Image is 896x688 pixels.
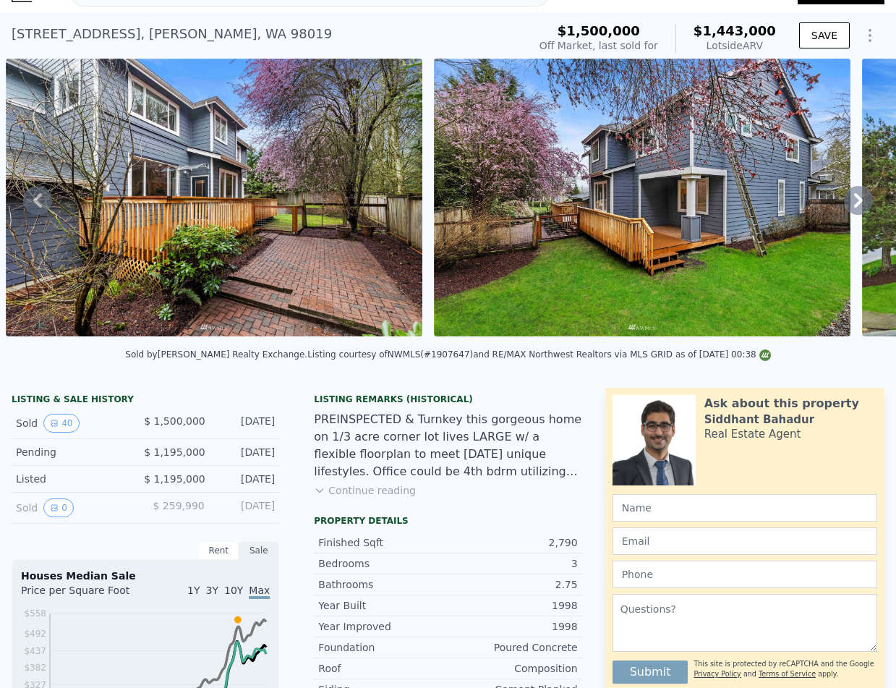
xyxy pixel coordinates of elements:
img: Sale: 117404049 Parcel: 97949846 [6,59,422,336]
div: Sold [16,414,132,433]
button: View historical data [43,414,79,433]
img: Sale: 117404049 Parcel: 97949846 [434,59,850,336]
button: Show Options [856,21,884,50]
div: Off Market, last sold for [539,38,658,53]
div: Composition [448,661,577,676]
div: 3 [448,556,577,571]
div: PREINSPECTED & Turnkey this gorgeous home on 1/3 acre corner lot lives LARGE w/ a flexible floorp... [314,411,581,480]
div: Year Built [318,598,448,613]
tspan: $437 [24,646,46,656]
span: $1,500,000 [558,23,640,38]
span: $ 1,500,000 [144,415,205,427]
a: Terms of Service [759,670,816,678]
button: Continue reading [314,483,416,498]
div: Property details [314,515,581,527]
button: View historical data [43,498,74,517]
div: 2,790 [448,535,577,550]
div: Sold [16,498,134,517]
div: Lotside ARV [694,38,776,53]
div: This site is protected by reCAPTCHA and the Google and apply. [694,655,877,684]
div: Listing courtesy of NWMLS (#1907647) and RE/MAX Northwest Realtors via MLS GRID as of [DATE] 00:38 [307,349,771,360]
tspan: $558 [24,608,46,619]
input: Phone [613,561,877,588]
div: [DATE] [216,498,276,517]
span: 10Y [224,585,243,596]
div: Real Estate Agent [704,427,801,441]
div: Roof [318,661,448,676]
div: Year Improved [318,619,448,634]
div: LISTING & SALE HISTORY [12,394,279,408]
div: Price per Square Foot [21,583,145,606]
span: 1Y [187,585,200,596]
div: Bedrooms [318,556,448,571]
div: Pending [16,445,132,459]
span: 3Y [206,585,218,596]
div: 2.75 [448,577,577,592]
tspan: $382 [24,663,46,673]
div: Rent [198,541,239,560]
div: 1998 [448,619,577,634]
div: Listed [16,472,132,486]
div: Listing Remarks (Historical) [314,394,581,405]
span: Max [249,585,270,599]
span: $ 259,990 [153,500,204,511]
div: Bathrooms [318,577,448,592]
div: Foundation [318,640,448,655]
input: Name [613,494,877,522]
div: Poured Concrete [448,640,577,655]
span: $ 1,195,000 [144,446,205,458]
button: SAVE [799,22,850,48]
button: Submit [613,661,688,684]
div: 1998 [448,598,577,613]
div: Houses Median Sale [21,569,270,583]
a: Privacy Policy [694,670,741,678]
img: NWMLS Logo [759,349,771,361]
div: [DATE] [217,445,276,459]
div: [STREET_ADDRESS] , [PERSON_NAME] , WA 98019 [12,24,332,44]
span: $ 1,195,000 [144,473,205,485]
div: Ask about this property [704,395,859,412]
div: Siddhant Bahadur [704,412,814,427]
div: Sale [239,541,279,560]
div: [DATE] [217,414,276,433]
tspan: $492 [24,629,46,639]
div: Sold by [PERSON_NAME] Realty Exchange . [125,349,307,360]
div: [DATE] [217,472,276,486]
input: Email [613,527,877,555]
span: $1,443,000 [694,23,776,38]
div: Finished Sqft [318,535,448,550]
